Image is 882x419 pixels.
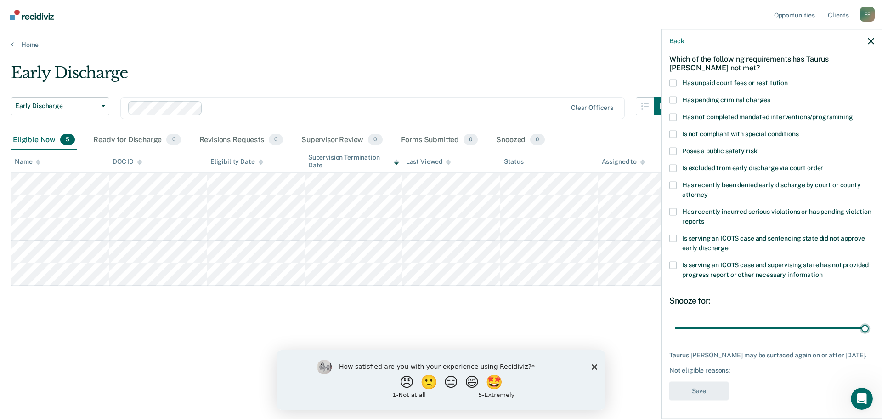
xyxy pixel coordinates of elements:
[11,40,871,49] a: Home
[682,164,823,171] span: Is excluded from early discharge via court order
[11,130,77,150] div: Eligible Now
[682,113,853,120] span: Has not completed mandated interventions/programming
[860,7,875,22] button: Profile dropdown button
[464,134,478,146] span: 0
[406,158,451,166] div: Last Viewed
[15,158,40,166] div: Name
[860,7,875,22] div: E E
[269,134,283,146] span: 0
[10,10,54,20] img: Recidiviz
[669,37,684,45] button: Back
[15,102,98,110] span: Early Discharge
[669,295,874,305] div: Snooze for:
[682,79,788,86] span: Has unpaid court fees or restitution
[11,63,673,90] div: Early Discharge
[368,134,382,146] span: 0
[682,234,865,251] span: Is serving an ICOTS case and sentencing state did not approve early discharge
[277,350,605,410] iframe: Survey by Kim from Recidiviz
[113,158,142,166] div: DOC ID
[669,47,874,79] div: Which of the following requirements has Taurus [PERSON_NAME] not met?
[602,158,645,166] div: Assigned to
[682,96,770,103] span: Has pending criminal charges
[530,134,544,146] span: 0
[682,207,871,224] span: Has recently incurred serious violations or has pending violation reports
[91,130,182,150] div: Ready for Discharge
[60,134,75,146] span: 5
[669,367,874,374] div: Not eligible reasons:
[494,130,546,150] div: Snoozed
[166,134,181,146] span: 0
[198,130,285,150] div: Revisions Requests
[308,154,399,169] div: Supervision Termination Date
[669,351,874,359] div: Taurus [PERSON_NAME] may be surfaced again on or after [DATE].
[682,261,869,278] span: Is serving an ICOTS case and supervising state has not provided progress report or other necessar...
[682,181,861,198] span: Has recently been denied early discharge by court or county attorney
[669,381,729,400] button: Save
[682,130,798,137] span: Is not compliant with special conditions
[504,158,524,166] div: Status
[682,147,757,154] span: Poses a public safety risk
[571,104,613,112] div: Clear officers
[210,158,263,166] div: Eligibility Date
[399,130,480,150] div: Forms Submitted
[300,130,384,150] div: Supervisor Review
[851,388,873,410] iframe: Intercom live chat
